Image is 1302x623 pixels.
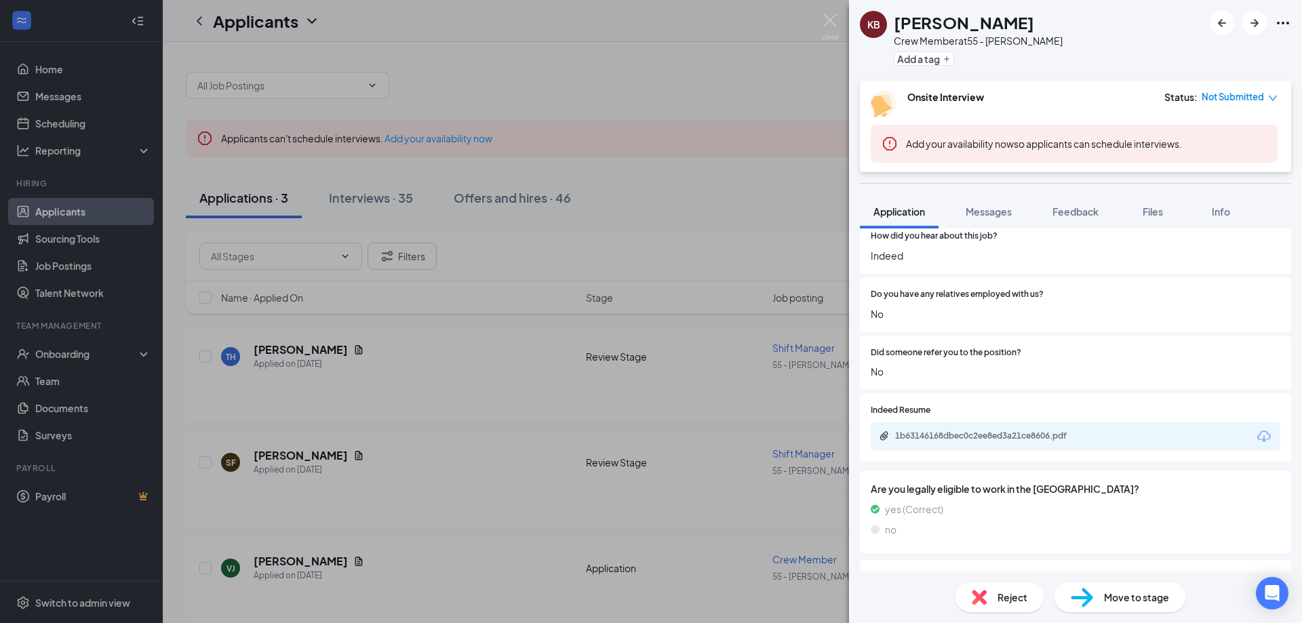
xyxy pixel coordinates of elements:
[1052,205,1099,218] span: Feedback
[879,430,890,441] svg: Paperclip
[894,11,1034,34] h1: [PERSON_NAME]
[1143,205,1163,218] span: Files
[1242,11,1267,35] button: ArrowRight
[885,502,943,517] span: yes (Correct)
[871,230,998,243] span: How did you hear about this job?
[1212,205,1230,218] span: Info
[871,571,1280,586] span: Are you at least 16 years of age?
[943,55,951,63] svg: Plus
[885,522,896,537] span: no
[879,430,1099,443] a: Paperclip1b63146168dbec0c2ee8ed3a21ce8606.pdf
[1246,15,1263,31] svg: ArrowRight
[906,138,1182,150] span: so applicants can schedule interviews.
[867,18,880,31] div: KB
[906,137,1014,150] button: Add your availability now
[1210,11,1234,35] button: ArrowLeftNew
[882,136,898,152] svg: Error
[871,306,1280,321] span: No
[1275,15,1291,31] svg: Ellipses
[1256,577,1288,609] div: Open Intercom Messenger
[871,404,930,417] span: Indeed Resume
[871,481,1280,496] span: Are you legally eligible to work in the [GEOGRAPHIC_DATA]?
[871,364,1280,379] span: No
[871,248,1280,263] span: Indeed
[966,205,1012,218] span: Messages
[871,288,1044,301] span: Do you have any relatives employed with us?
[1202,90,1264,104] span: Not Submitted
[895,430,1085,441] div: 1b63146168dbec0c2ee8ed3a21ce8606.pdf
[907,91,984,103] b: Onsite Interview
[894,34,1063,47] div: Crew Member at 55 - [PERSON_NAME]
[1104,590,1169,605] span: Move to stage
[1164,90,1198,104] div: Status :
[1268,94,1278,103] span: down
[871,346,1021,359] span: Did someone refer you to the position?
[894,52,954,66] button: PlusAdd a tag
[1214,15,1230,31] svg: ArrowLeftNew
[1256,428,1272,445] svg: Download
[873,205,925,218] span: Application
[998,590,1027,605] span: Reject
